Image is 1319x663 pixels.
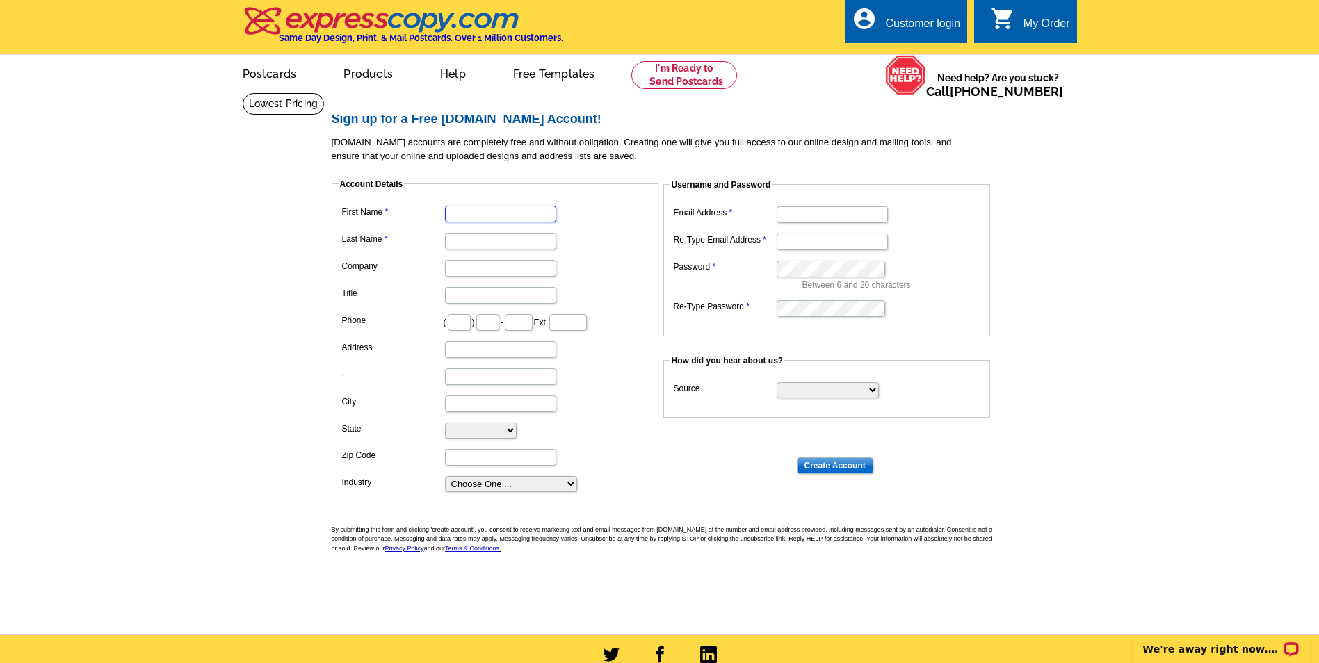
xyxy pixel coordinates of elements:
a: account_circle Customer login [852,15,960,33]
a: Privacy Policy [385,545,424,552]
label: Address [342,341,444,354]
label: Email Address [674,206,775,219]
a: shopping_cart My Order [990,15,1070,33]
label: Industry [342,476,444,489]
label: First Name [342,206,444,218]
p: [DOMAIN_NAME] accounts are completely free and without obligation. Creating one will give you ful... [332,136,999,163]
legend: Username and Password [670,179,772,191]
span: Call [926,84,1063,99]
iframe: LiveChat chat widget [1124,619,1319,663]
a: Help [418,56,488,89]
label: Re-Type Email Address [674,234,775,246]
a: Same Day Design, Print, & Mail Postcards. Over 1 Million Customers. [243,17,563,43]
a: Products [321,56,415,89]
label: Title [342,287,444,300]
h2: Sign up for a Free [DOMAIN_NAME] Account! [332,112,999,127]
label: Phone [342,314,444,327]
div: Customer login [885,17,960,37]
legend: Account Details [339,178,405,190]
label: Re-Type Password [674,300,775,313]
p: Between 6 and 20 characters [802,279,983,291]
label: City [342,395,444,408]
a: Free Templates [491,56,617,89]
input: Create Account [797,457,873,474]
dd: ( ) - Ext. [339,311,652,332]
a: [PHONE_NUMBER] [950,84,1063,99]
i: shopping_cart [990,6,1015,31]
label: Zip Code [342,449,444,461]
label: Password [674,261,775,273]
label: Last Name [342,233,444,245]
label: State [342,423,444,435]
div: My Order [1023,17,1070,37]
a: Postcards [220,56,319,89]
h4: Same Day Design, Print, & Mail Postcards. Over 1 Million Customers. [279,33,563,43]
p: By submitting this form and clicking 'create account', you consent to receive marketing text and ... [332,525,999,554]
label: Company [342,260,444,272]
label: - [342,368,444,381]
label: Source [674,382,775,395]
a: Terms & Conditions. [445,545,501,552]
span: Need help? Are you stuck? [926,71,1070,99]
i: account_circle [852,6,877,31]
legend: How did you hear about us? [670,354,785,367]
img: help [885,55,926,95]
